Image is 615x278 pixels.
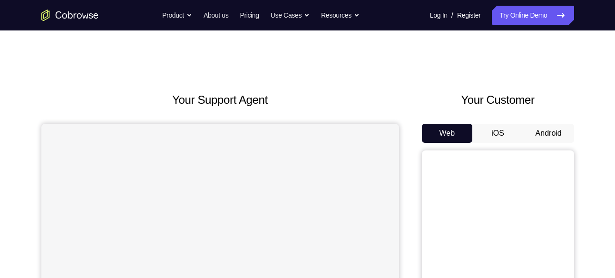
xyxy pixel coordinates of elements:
[271,6,310,25] button: Use Cases
[162,6,192,25] button: Product
[457,6,480,25] a: Register
[523,124,574,143] button: Android
[240,6,259,25] a: Pricing
[451,10,453,21] span: /
[492,6,574,25] a: Try Online Demo
[41,91,399,109] h2: Your Support Agent
[204,6,228,25] a: About us
[41,10,98,21] a: Go to the home page
[472,124,523,143] button: iOS
[321,6,360,25] button: Resources
[422,91,574,109] h2: Your Customer
[430,6,448,25] a: Log In
[422,124,473,143] button: Web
